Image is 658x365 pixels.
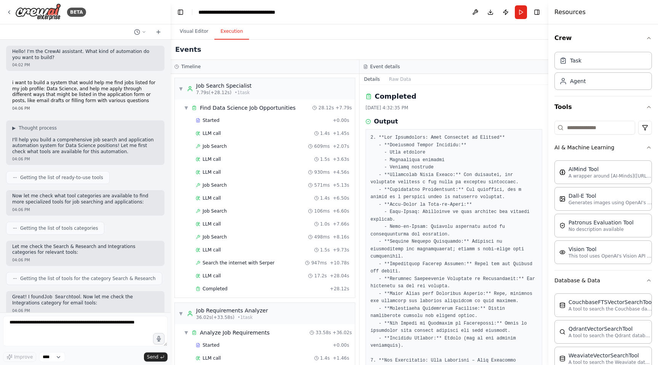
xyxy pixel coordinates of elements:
button: Visual Editor [174,24,214,40]
span: 498ms [314,234,330,240]
span: Search the internet with Serper [203,260,275,266]
button: Tools [554,96,652,118]
p: Let me check the Search & Research and Integrations categories for relevant tools: [12,244,158,256]
button: Execution [214,24,249,40]
button: Database & Data [554,271,652,290]
p: I'll help you build a comprehensive job search and application automation system for Data Science... [12,137,158,155]
div: 04:06 PM [12,156,158,162]
span: + 0.00s [333,117,349,123]
span: 36.02s (+33.58s) [196,314,235,320]
div: AI & Machine Learning [554,157,652,270]
span: Getting the list of ready-to-use tools [20,174,103,181]
button: Details [359,74,385,85]
img: VisionTool [559,249,565,255]
span: + 36.02s [332,330,352,336]
span: Send [147,354,158,360]
div: Job Search Specialist [196,82,252,90]
div: 04:02 PM [12,62,158,68]
span: + 3.63s [333,156,349,162]
button: Switch to previous chat [131,27,149,37]
button: Raw Data [385,74,416,85]
button: Send [144,352,168,362]
p: Hello! I'm the CrewAI assistant. What kind of automation do you want to build? [12,49,158,61]
span: Improve [14,354,33,360]
p: Now let me check what tool categories are available to find more specialized tools for job search... [12,193,158,205]
span: Job Search [203,143,227,149]
span: LLM call [203,156,221,162]
span: 1.4s [320,355,330,361]
span: 1.0s [320,221,330,227]
div: 04:06 PM [12,207,158,213]
span: LLM call [203,221,221,227]
span: ▼ [184,105,188,111]
button: AI & Machine Learning [554,138,652,157]
span: Thought process [19,125,57,131]
span: LLM call [203,355,221,361]
h3: Output [374,117,398,126]
h3: Event details [370,64,400,70]
span: 33.58s [316,330,331,336]
p: A wrapper around [AI-Minds]([URL][DOMAIN_NAME]). Useful for when you need answers to questions fr... [569,173,652,179]
span: 930ms [314,169,330,175]
span: 7.79s (+28.12s) [196,90,232,96]
img: Logo [15,3,61,21]
span: LLM call [203,195,221,201]
span: 571ms [314,182,330,188]
img: WeaviateVectorSearchTool [559,355,565,362]
span: ▼ [179,311,183,317]
span: Getting the list of tools categories [20,225,98,231]
h2: Events [175,44,201,55]
span: + 28.12s [330,286,349,292]
div: AIMind Tool [569,165,652,173]
span: + 6.50s [333,195,349,201]
div: Find Data Science Job Opportunities [200,104,295,112]
span: 106ms [314,208,330,214]
img: QdrantVectorSearchTool [559,329,565,335]
span: 609ms [314,143,330,149]
span: + 1.46s [333,355,349,361]
span: + 7.66s [333,221,349,227]
span: Started [203,117,219,123]
div: Agent [570,77,586,85]
img: DallETool [559,196,565,202]
button: ▶Thought process [12,125,57,131]
button: Hide left sidebar [175,7,186,18]
span: + 10.78s [330,260,349,266]
h4: Resources [554,8,586,17]
span: + 9.73s [333,247,349,253]
button: Crew [554,27,652,49]
span: Job Search [203,182,227,188]
span: + 1.45s [333,130,349,136]
span: + 0.00s [333,342,349,348]
nav: breadcrumb [198,8,275,16]
span: + 8.16s [333,234,349,240]
span: 1.4s [320,195,330,201]
button: Improve [3,352,36,362]
p: A tool to search the Couchbase database for relevant information on internal documents. [569,306,652,312]
span: • 1 task [238,314,253,320]
div: Vision Tool [569,245,652,253]
p: i want to build a system that would help me find jobs listed for my job profile: Data Science, an... [12,80,158,104]
div: QdrantVectorSearchTool [569,325,652,333]
div: Job Requirements Analyzer [196,307,268,314]
span: LLM call [203,130,221,136]
h2: Completed [375,91,416,102]
div: WeaviateVectorSearchTool [569,352,652,359]
img: CouchbaseFTSVectorSearchTool [559,302,565,308]
div: BETA [67,8,86,17]
span: 17.2s [314,273,327,279]
span: LLM call [203,247,221,253]
p: No description available [569,226,634,232]
div: Crew [554,49,652,96]
div: Patronus Evaluation Tool [569,219,634,226]
span: • 1 task [235,90,250,96]
span: 1.4s [320,130,330,136]
div: Dall-E Tool [569,192,652,200]
span: ▼ [184,330,188,336]
span: ▶ [12,125,16,131]
button: Hide right sidebar [532,7,542,18]
div: 04:06 PM [12,308,158,314]
p: A tool to search the Qdrant database for relevant information on internal documents. [569,333,652,339]
span: Started [203,342,219,348]
img: AIMindTool [559,169,565,175]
